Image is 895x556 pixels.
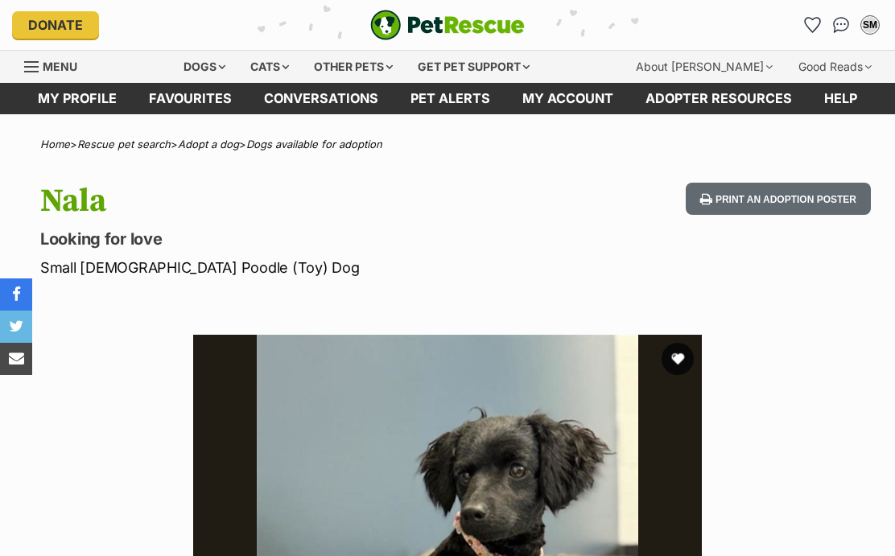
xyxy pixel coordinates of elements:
[394,83,506,114] a: Pet alerts
[828,12,854,38] a: Conversations
[662,343,694,375] button: favourite
[799,12,825,38] a: Favourites
[370,10,525,40] a: PetRescue
[248,83,394,114] a: conversations
[172,51,237,83] div: Dogs
[178,138,239,150] a: Adopt a dog
[787,51,883,83] div: Good Reads
[40,183,548,220] h1: Nala
[686,183,871,216] button: Print an adoption poster
[629,83,808,114] a: Adopter resources
[857,12,883,38] button: My account
[862,17,878,33] div: SM
[799,12,883,38] ul: Account quick links
[303,51,404,83] div: Other pets
[370,10,525,40] img: logo-e224e6f780fb5917bec1dbf3a21bbac754714ae5b6737aabdf751b685950b380.svg
[625,51,784,83] div: About [PERSON_NAME]
[833,17,850,33] img: chat-41dd97257d64d25036548639549fe6c8038ab92f7586957e7f3b1b290dea8141.svg
[43,60,77,73] span: Menu
[77,138,171,150] a: Rescue pet search
[246,138,382,150] a: Dogs available for adoption
[808,83,873,114] a: Help
[12,11,99,39] a: Donate
[133,83,248,114] a: Favourites
[239,51,300,83] div: Cats
[40,228,548,250] p: Looking for love
[506,83,629,114] a: My account
[40,138,70,150] a: Home
[24,51,89,80] a: Menu
[22,83,133,114] a: My profile
[40,257,548,278] p: Small [DEMOGRAPHIC_DATA] Poodle (Toy) Dog
[406,51,541,83] div: Get pet support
